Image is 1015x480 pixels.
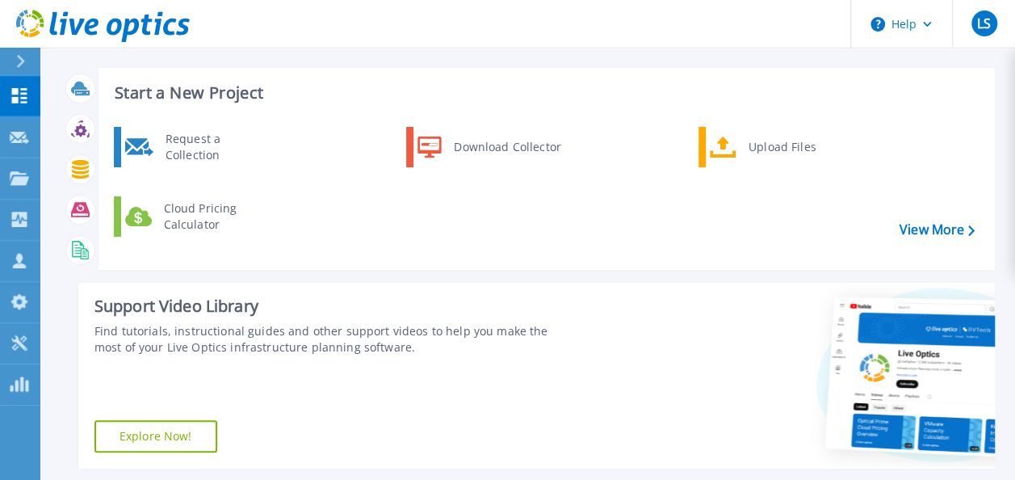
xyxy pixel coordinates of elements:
div: Request a Collection [157,131,275,163]
div: Support Video Library [94,296,571,317]
a: Request a Collection [114,127,279,167]
a: Upload Files [698,127,864,167]
h3: Start a New Project [115,84,974,102]
div: Download Collector [446,131,568,163]
a: Explore Now! [94,420,217,453]
span: LS [977,17,991,30]
a: View More [900,222,975,238]
a: Download Collector [406,127,572,167]
div: Cloud Pricing Calculator [156,200,275,233]
div: Find tutorials, instructional guides and other support videos to help you make the most of your L... [94,323,571,356]
div: Upload Files [740,131,860,163]
a: Cloud Pricing Calculator [114,196,279,237]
